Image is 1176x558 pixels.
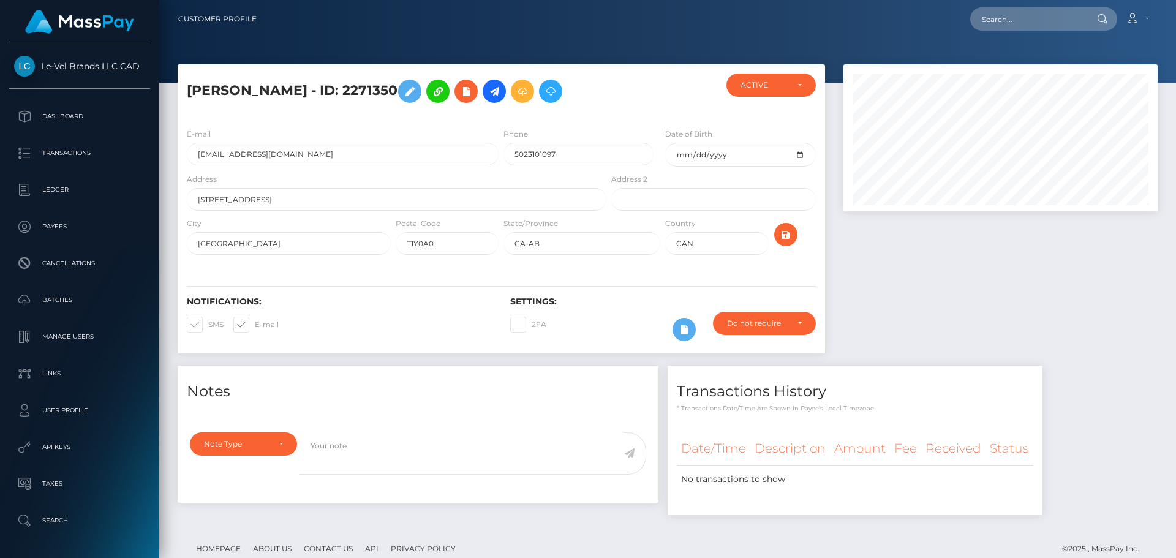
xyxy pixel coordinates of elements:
[14,438,145,456] p: API Keys
[14,56,35,77] img: Le-Vel Brands LLC CAD
[9,101,150,132] a: Dashboard
[677,381,1033,402] h4: Transactions History
[233,317,279,333] label: E-mail
[9,138,150,168] a: Transactions
[970,7,1085,31] input: Search...
[503,218,558,229] label: State/Province
[14,107,145,126] p: Dashboard
[14,364,145,383] p: Links
[360,539,383,558] a: API
[483,80,506,103] a: Initiate Payout
[396,218,440,229] label: Postal Code
[741,80,788,90] div: ACTIVE
[187,218,202,229] label: City
[9,61,150,72] span: Le-Vel Brands LLC CAD
[677,432,750,466] th: Date/Time
[187,317,224,333] label: SMS
[187,74,600,109] h5: [PERSON_NAME] - ID: 2271350
[25,10,134,34] img: MassPay Logo
[921,432,986,466] th: Received
[248,539,296,558] a: About Us
[677,404,1033,413] p: * Transactions date/time are shown in payee's local timezone
[986,432,1033,466] th: Status
[890,432,921,466] th: Fee
[9,211,150,242] a: Payees
[299,539,358,558] a: Contact Us
[14,144,145,162] p: Transactions
[14,291,145,309] p: Batches
[14,401,145,420] p: User Profile
[187,381,649,402] h4: Notes
[9,469,150,499] a: Taxes
[14,328,145,346] p: Manage Users
[665,129,712,140] label: Date of Birth
[611,174,647,185] label: Address 2
[830,432,890,466] th: Amount
[187,296,492,307] h6: Notifications:
[190,432,297,456] button: Note Type
[187,174,217,185] label: Address
[14,181,145,199] p: Ledger
[386,539,461,558] a: Privacy Policy
[1062,542,1148,556] div: © 2025 , MassPay Inc.
[9,322,150,352] a: Manage Users
[14,217,145,236] p: Payees
[503,129,528,140] label: Phone
[510,296,815,307] h6: Settings:
[178,6,257,32] a: Customer Profile
[677,466,1033,494] td: No transactions to show
[9,395,150,426] a: User Profile
[726,74,816,97] button: ACTIVE
[9,505,150,536] a: Search
[9,248,150,279] a: Cancellations
[750,432,830,466] th: Description
[9,358,150,389] a: Links
[665,218,696,229] label: Country
[510,317,546,333] label: 2FA
[9,285,150,315] a: Batches
[204,439,269,449] div: Note Type
[14,254,145,273] p: Cancellations
[191,539,246,558] a: Homepage
[9,175,150,205] a: Ledger
[9,432,150,462] a: API Keys
[14,511,145,530] p: Search
[14,475,145,493] p: Taxes
[727,319,788,328] div: Do not require
[713,312,816,335] button: Do not require
[187,129,211,140] label: E-mail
